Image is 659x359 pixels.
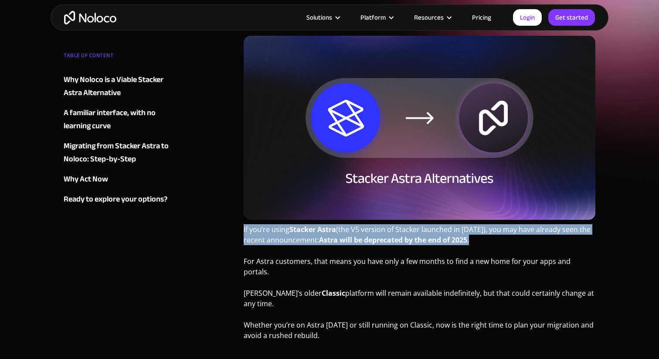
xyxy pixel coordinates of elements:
strong: Astra will be deprecated by the end of 2025 [319,235,467,245]
a: Pricing [461,12,502,23]
div: Why Act Now [64,173,108,186]
a: home [64,11,116,24]
a: Ready to explore your options? [64,193,169,206]
div: Solutions [306,12,332,23]
div: Platform [350,12,403,23]
div: Solutions [296,12,350,23]
div: Resources [403,12,461,23]
a: Why Act Now [64,173,169,186]
p: If you’re using (the V5 version of Stacker launched in [DATE]), you may have already seen the rec... [244,224,595,252]
p: [PERSON_NAME]’s older platform will remain available indefinitely, but that could certainly chang... [244,288,595,315]
div: TABLE OF CONTENT [64,49,169,66]
p: Whether you’re on Astra [DATE] or still running on Classic, now is the right time to plan your mi... [244,320,595,347]
div: Platform [360,12,386,23]
strong: Classic [322,288,345,298]
a: Get started [548,9,595,26]
a: A familiar interface, with no learning curve [64,106,169,133]
strong: Stacker Astra [289,225,336,234]
a: Login [513,9,542,26]
div: Ready to explore your options? [64,193,167,206]
a: Why Noloco is a Viable Stacker Astra Alternative [64,73,169,99]
p: For Astra customers, that means you have only a few months to find a new home for your apps and p... [244,256,595,284]
div: Resources [414,12,444,23]
a: Migrating from Stacker Astra to Noloco: Step-by-Step [64,140,169,166]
